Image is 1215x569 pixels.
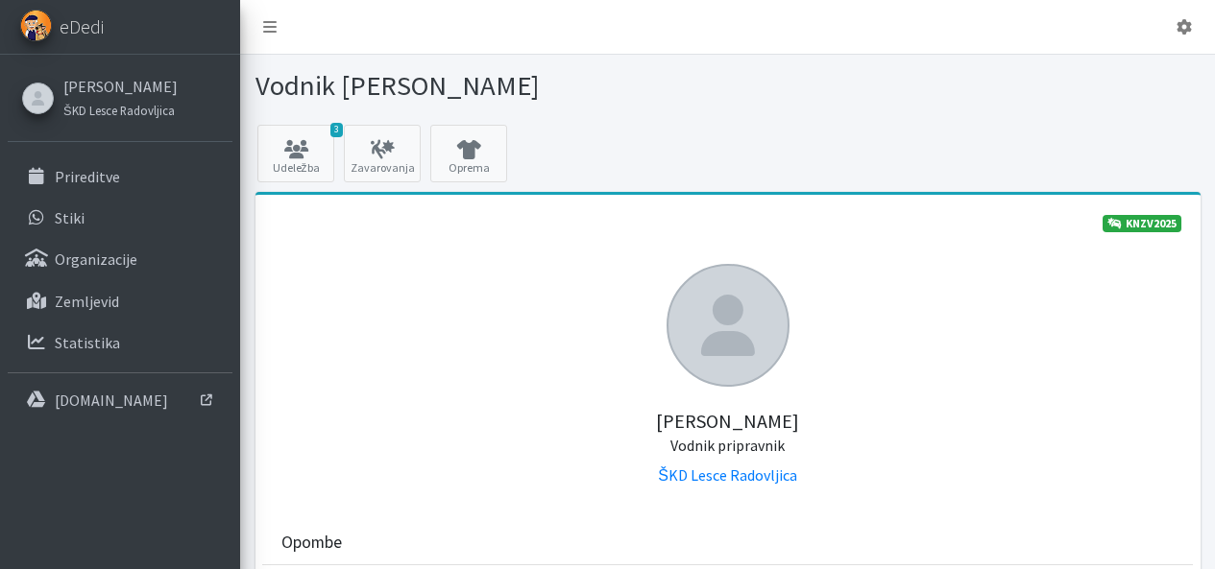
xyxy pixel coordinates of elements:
span: eDedi [60,12,104,41]
a: Organizacije [8,240,232,278]
a: Zavarovanja [344,125,421,182]
a: ŠKD Lesce Radovljica [658,465,797,485]
a: KNZV2025 [1103,215,1181,232]
h1: Vodnik [PERSON_NAME] [255,69,721,103]
p: Organizacije [55,249,137,269]
h3: Opombe [281,533,342,553]
small: ŠKD Lesce Radovljica [63,103,175,118]
a: Statistika [8,323,232,362]
small: Vodnik pripravnik [670,436,785,455]
p: Prireditve [55,167,120,186]
a: Zemljevid [8,282,232,320]
a: 3 Udeležba [257,125,334,182]
h5: [PERSON_NAME] [275,387,1181,456]
p: Stiki [55,208,85,227]
p: [DOMAIN_NAME] [55,391,168,410]
a: [DOMAIN_NAME] [8,381,232,419]
a: [PERSON_NAME] [63,75,178,98]
img: eDedi [20,10,52,41]
a: Prireditve [8,157,232,196]
a: ŠKD Lesce Radovljica [63,98,178,121]
a: Oprema [430,125,507,182]
p: Statistika [55,333,120,352]
span: 3 [330,123,343,137]
a: Stiki [8,199,232,237]
p: Zemljevid [55,292,119,311]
